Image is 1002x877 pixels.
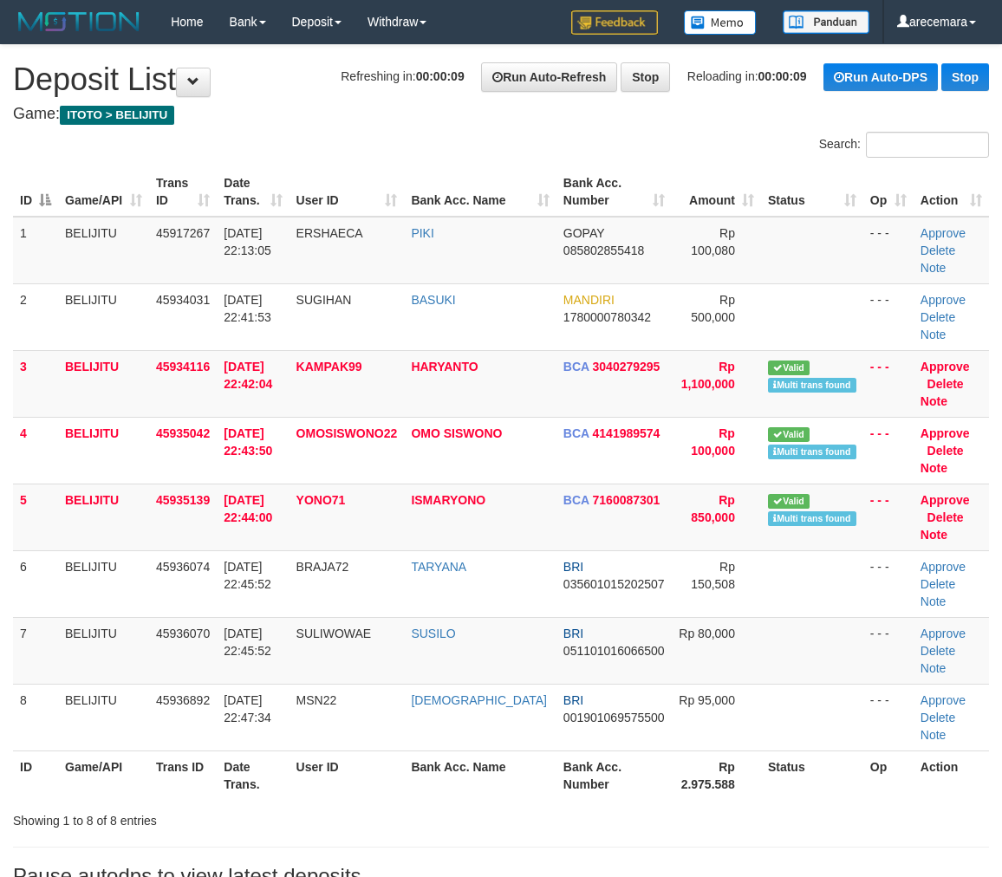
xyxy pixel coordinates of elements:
[217,750,289,800] th: Date Trans.
[758,69,807,83] strong: 00:00:09
[921,360,970,374] a: Approve
[13,617,58,684] td: 7
[296,560,349,574] span: BRAJA72
[927,510,964,524] a: Delete
[224,627,271,658] span: [DATE] 22:45:52
[13,484,58,550] td: 5
[411,627,455,640] a: SUSILO
[563,293,615,307] span: MANDIRI
[58,484,149,550] td: BELIJITU
[679,627,735,640] span: Rp 80,000
[921,627,966,640] a: Approve
[224,293,271,324] span: [DATE] 22:41:53
[863,417,914,484] td: - - -
[58,217,149,284] td: BELIJITU
[13,9,145,35] img: MOTION_logo.png
[13,805,405,829] div: Showing 1 to 8 of 8 entries
[691,493,735,524] span: Rp 850,000
[217,167,289,217] th: Date Trans.: activate to sort column ascending
[13,217,58,284] td: 1
[404,167,556,217] th: Bank Acc. Name: activate to sort column ascending
[58,684,149,750] td: BELIJITU
[556,167,672,217] th: Bank Acc. Number: activate to sort column ascending
[296,426,398,440] span: OMOSISWONO22
[149,750,217,800] th: Trans ID
[768,511,856,526] span: Multiple matching transaction found in bank
[224,693,271,724] span: [DATE] 22:47:34
[13,106,989,123] h4: Game:
[863,350,914,417] td: - - -
[921,693,966,707] a: Approve
[921,244,955,257] a: Delete
[593,360,660,374] span: Copy 3040279295 to clipboard
[563,693,583,707] span: BRI
[921,528,947,542] a: Note
[672,167,761,217] th: Amount: activate to sort column ascending
[296,627,372,640] span: SULIWOWAE
[296,226,363,240] span: ERSHAECA
[691,293,735,324] span: Rp 500,000
[563,493,589,507] span: BCA
[156,560,210,574] span: 45936074
[863,550,914,617] td: - - -
[672,750,761,800] th: Rp 2.975.588
[156,627,210,640] span: 45936070
[921,461,947,475] a: Note
[13,750,58,800] th: ID
[819,132,989,158] label: Search:
[13,417,58,484] td: 4
[290,750,405,800] th: User ID
[296,360,362,374] span: KAMPAK99
[863,684,914,750] td: - - -
[58,417,149,484] td: BELIJITU
[156,493,210,507] span: 45935139
[921,261,947,275] a: Note
[13,350,58,417] td: 3
[783,10,869,34] img: panduan.png
[296,693,337,707] span: MSN22
[563,426,589,440] span: BCA
[768,445,856,459] span: Multiple matching transaction found in bank
[768,494,810,509] span: Valid transaction
[58,550,149,617] td: BELIJITU
[761,167,863,217] th: Status: activate to sort column ascending
[679,693,735,707] span: Rp 95,000
[58,350,149,417] td: BELIJITU
[863,750,914,800] th: Op
[224,560,271,591] span: [DATE] 22:45:52
[156,426,210,440] span: 45935042
[156,360,210,374] span: 45934116
[13,550,58,617] td: 6
[863,167,914,217] th: Op: activate to sort column ascending
[224,360,272,391] span: [DATE] 22:42:04
[60,106,174,125] span: ITOTO > BELIJITU
[768,361,810,375] span: Valid transaction
[13,167,58,217] th: ID: activate to sort column descending
[921,644,955,658] a: Delete
[621,62,670,92] a: Stop
[13,283,58,350] td: 2
[563,560,583,574] span: BRI
[13,62,989,97] h1: Deposit List
[404,750,556,800] th: Bank Acc. Name
[863,283,914,350] td: - - -
[411,493,485,507] a: ISMARYONO
[571,10,658,35] img: Feedback.jpg
[156,293,210,307] span: 45934031
[58,617,149,684] td: BELIJITU
[156,693,210,707] span: 45936892
[481,62,617,92] a: Run Auto-Refresh
[563,577,665,591] span: Copy 035601015202507 to clipboard
[341,69,464,83] span: Refreshing in:
[921,711,955,724] a: Delete
[914,750,989,800] th: Action
[921,226,966,240] a: Approve
[224,426,272,458] span: [DATE] 22:43:50
[921,594,947,608] a: Note
[411,426,502,440] a: OMO SISWONO
[761,750,863,800] th: Status
[593,493,660,507] span: Copy 7160087301 to clipboard
[768,378,856,393] span: Multiple matching transaction found in bank
[921,394,947,408] a: Note
[921,560,966,574] a: Approve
